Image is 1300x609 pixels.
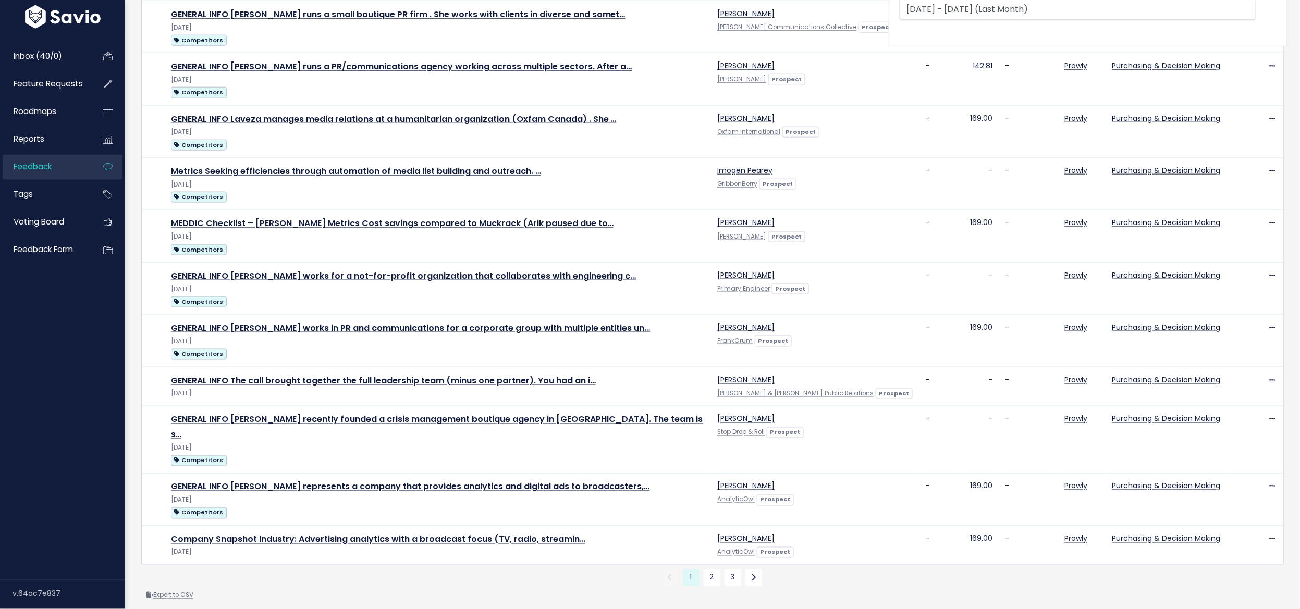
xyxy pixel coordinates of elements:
[717,23,856,31] a: [PERSON_NAME] Communications Collective
[171,35,227,46] span: Competitors
[171,127,705,138] div: [DATE]
[171,295,227,308] a: Competitors
[171,138,227,151] a: Competitors
[1064,60,1087,71] a: Prowly
[171,284,705,295] div: [DATE]
[717,337,753,345] a: FrankCrum
[717,217,775,228] a: [PERSON_NAME]
[3,72,87,96] a: Feature Requests
[1064,217,1087,228] a: Prowly
[14,244,73,255] span: Feedback form
[1064,481,1087,491] a: Prowly
[717,165,772,176] a: Imogen Pearey
[171,60,632,72] a: GENERAL INFO [PERSON_NAME] runs a PR/communications agency working across multiple sectors. After a…
[919,315,962,367] td: -
[919,53,962,105] td: -
[171,22,705,33] div: [DATE]
[879,389,910,397] strong: Prospect
[1112,481,1220,491] a: Purchasing & Decision Making
[171,165,541,177] a: Metrics Seeking efficiencies through automation of media list building and outreach. …
[171,336,705,347] div: [DATE]
[759,178,796,189] a: Prospect
[717,414,775,424] a: [PERSON_NAME]
[171,74,705,85] div: [DATE]
[14,216,64,227] span: Voting Board
[1064,533,1087,544] a: Prowly
[772,283,809,293] a: Prospect
[171,454,227,467] a: Competitors
[717,533,775,544] a: [PERSON_NAME]
[14,189,33,200] span: Tags
[1112,375,1220,385] a: Purchasing & Decision Making
[919,367,962,406] td: -
[171,349,227,359] span: Competitors
[772,232,802,241] strong: Prospect
[171,347,227,360] a: Competitors
[171,443,705,454] div: [DATE]
[919,210,962,262] td: -
[717,495,755,504] a: AnalyticOwl
[171,375,596,387] a: GENERAL INFO The call brought together the full leadership team (minus one partner). You had an i…
[1064,165,1087,176] a: Prowly
[782,126,819,136] a: Prospect
[3,127,87,151] a: Reports
[3,210,87,234] a: Voting Board
[919,262,962,314] td: -
[962,315,999,367] td: 169.00
[717,428,765,437] a: Stop Drop & Roll
[767,427,804,437] a: Prospect
[171,113,617,125] a: GENERAL INFO Laveza manages media relations at a humanitarian organization (Oxfam Canada) . She …
[859,21,896,32] a: Prospect
[14,161,52,172] span: Feedback
[919,526,962,565] td: -
[22,5,103,29] img: logo-white.9d6f32f41409.svg
[1112,533,1220,544] a: Purchasing & Decision Making
[3,100,87,123] a: Roadmaps
[900,34,947,49] label: Created by
[1112,165,1220,176] a: Purchasing & Decision Making
[999,210,1058,262] td: -
[962,157,999,209] td: -
[14,133,44,144] span: Reports
[776,284,806,293] strong: Prospect
[171,481,650,493] a: GENERAL INFO [PERSON_NAME] represents a company that provides analytics and digital ads to broadc...
[171,455,227,466] span: Competitors
[758,337,789,345] strong: Prospect
[919,157,962,209] td: -
[768,73,805,84] a: Prospect
[919,406,962,473] td: -
[717,128,780,136] a: Oxfam International
[755,335,792,345] a: Prospect
[1064,375,1087,385] a: Prowly
[171,85,227,98] a: Competitors
[171,231,705,242] div: [DATE]
[1064,113,1087,123] a: Prowly
[768,231,805,241] a: Prospect
[13,580,125,607] div: v.64ac7e837
[717,60,775,71] a: [PERSON_NAME]
[962,406,999,473] td: -
[770,428,801,437] strong: Prospect
[999,53,1058,105] td: -
[3,44,87,68] a: Inbox (40/0)
[171,495,705,506] div: [DATE]
[3,182,87,206] a: Tags
[1112,113,1220,123] a: Purchasing & Decision Making
[999,367,1058,406] td: -
[757,546,794,557] a: Prospect
[171,217,614,229] a: MEDDIC Checklist – [PERSON_NAME] Metrics Cost savings compared to Muckrack (Arik paused due to…
[999,157,1058,209] td: -
[171,506,227,519] a: Competitors
[171,388,705,399] div: [DATE]
[171,270,636,282] a: GENERAL INFO [PERSON_NAME] works for a not-for-profit organization that collaborates with enginee...
[862,23,892,31] strong: Prospect
[876,388,913,398] a: Prospect
[704,569,720,586] a: 2
[1064,270,1087,280] a: Prowly
[717,180,757,188] a: GribbonBerry
[772,75,802,83] strong: Prospect
[14,78,83,89] span: Feature Requests
[171,243,227,256] a: Competitors
[1112,60,1220,71] a: Purchasing & Decision Making
[717,375,775,385] a: [PERSON_NAME]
